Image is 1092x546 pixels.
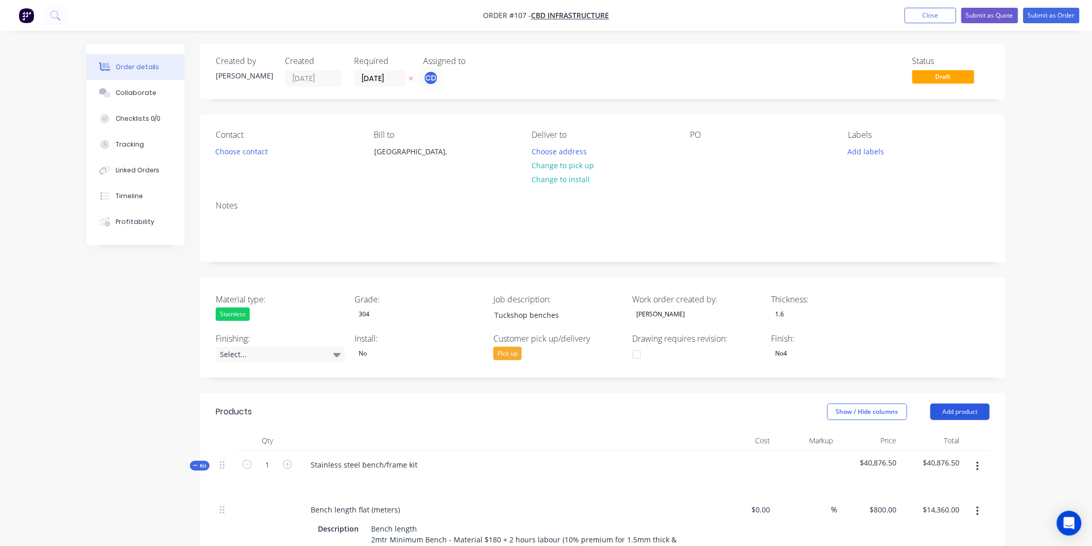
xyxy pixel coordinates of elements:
[216,201,990,211] div: Notes
[216,406,252,418] div: Products
[87,157,185,183] button: Linked Orders
[116,166,160,175] div: Linked Orders
[633,308,689,321] div: [PERSON_NAME]
[1023,8,1080,23] button: Submit as Order
[374,144,460,159] div: [GEOGRAPHIC_DATA],
[486,308,615,323] div: Tuckshop benches
[772,332,901,345] label: Finish:
[848,130,990,140] div: Labels
[87,183,185,209] button: Timeline
[365,144,469,177] div: [GEOGRAPHIC_DATA],
[775,430,838,451] div: Markup
[87,209,185,235] button: Profitability
[633,293,762,306] label: Work order created by:
[838,430,901,451] div: Price
[531,11,609,21] a: CBD infrastructure
[483,11,531,21] span: Order #107 -
[772,347,792,360] div: No4
[526,172,596,186] button: Change to install
[633,332,762,345] label: Drawing requires revision:
[690,130,831,140] div: PO
[87,132,185,157] button: Tracking
[87,80,185,106] button: Collaborate
[772,308,789,321] div: 1.6
[216,347,345,362] div: Select...
[355,293,484,306] label: Grade:
[216,130,357,140] div: Contact
[216,293,345,306] label: Material type:
[493,332,622,345] label: Customer pick up/delivery
[285,56,342,66] div: Created
[87,54,185,80] button: Order details
[116,114,161,123] div: Checklists 0/0
[772,293,901,306] label: Thickness:
[842,144,890,158] button: Add labels
[842,457,897,468] span: $40,876.50
[355,347,371,360] div: No
[87,106,185,132] button: Checklists 0/0
[302,457,426,472] div: Stainless steel bench/frame kit
[116,140,144,149] div: Tracking
[961,8,1018,23] button: Submit as Quote
[901,430,965,451] div: Total
[905,8,956,23] button: Close
[116,217,154,227] div: Profitability
[711,430,775,451] div: Cost
[314,521,363,536] div: Description
[19,8,34,23] img: Factory
[827,404,907,420] button: Show / Hide columns
[1057,511,1082,536] div: Open Intercom Messenger
[526,144,592,158] button: Choose address
[236,430,298,451] div: Qty
[355,332,484,345] label: Install:
[193,462,206,470] span: Kit
[216,332,345,345] label: Finishing:
[216,70,272,81] div: [PERSON_NAME]
[831,504,838,516] span: %
[423,56,526,66] div: Assigned to
[116,62,159,72] div: Order details
[912,70,974,83] span: Draft
[912,56,990,66] div: Status
[423,70,439,86] button: CD
[930,404,990,420] button: Add product
[116,88,156,98] div: Collaborate
[532,130,673,140] div: Deliver to
[905,457,960,468] span: $40,876.50
[116,191,143,201] div: Timeline
[302,502,408,517] div: Bench length flat (meters)
[374,130,515,140] div: Bill to
[354,56,411,66] div: Required
[210,144,274,158] button: Choose contact
[216,308,250,321] div: Stainless
[493,347,522,360] div: Pick up
[526,158,600,172] button: Change to pick up
[493,293,622,306] label: Job description:
[216,56,272,66] div: Created by
[355,308,374,321] div: 304
[190,461,210,471] div: Kit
